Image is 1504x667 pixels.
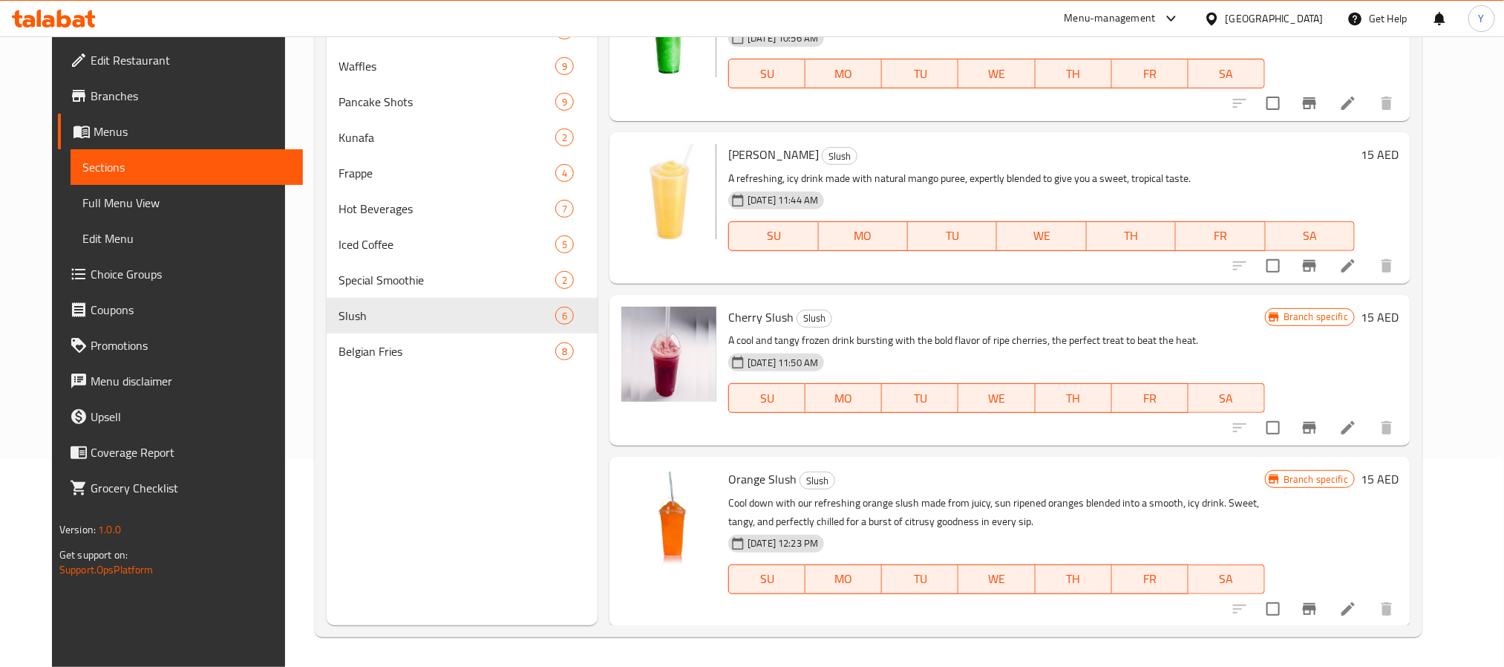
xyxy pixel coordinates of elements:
button: WE [958,383,1035,413]
span: TH [1042,568,1106,590]
button: delete [1369,410,1405,446]
a: Support.OpsPlatform [59,560,154,579]
a: Edit Restaurant [58,42,303,78]
a: Menus [58,114,303,149]
div: items [555,271,574,289]
span: FR [1118,63,1183,85]
div: Menu-management [1065,10,1156,27]
div: items [555,128,574,146]
a: Edit menu item [1339,94,1357,112]
span: Edit Restaurant [91,51,291,69]
button: Branch-specific-item [1292,248,1327,284]
span: 8 [556,345,573,359]
a: Edit menu item [1339,600,1357,618]
span: Choice Groups [91,265,291,283]
h6: 15 AED [1361,307,1399,328]
span: 5 [556,238,573,252]
button: TH [1036,59,1112,88]
span: [DATE] 11:44 AM [742,193,824,207]
span: Slush [797,310,831,327]
span: Iced Coffee [339,235,555,253]
span: WE [964,568,1029,590]
a: Menu disclaimer [58,363,303,399]
span: MO [825,225,902,247]
button: SU [728,383,805,413]
button: delete [1369,85,1405,121]
span: FR [1182,225,1259,247]
span: Promotions [91,336,291,354]
span: Branch specific [1278,472,1354,487]
img: Cherry Slush [621,307,716,402]
span: Version: [59,520,96,539]
button: TU [882,383,958,413]
span: Slush [339,307,555,325]
span: TU [888,388,952,409]
span: WE [964,388,1029,409]
button: WE [958,564,1035,594]
span: Select to update [1258,593,1289,625]
span: SA [1194,63,1259,85]
button: WE [958,59,1035,88]
span: Branches [91,87,291,105]
div: Iced Coffee5 [327,227,598,262]
div: [GEOGRAPHIC_DATA] [1226,10,1324,27]
span: 9 [556,95,573,109]
span: TU [888,568,952,590]
span: MO [811,388,876,409]
button: SU [728,564,805,594]
button: TU [882,59,958,88]
span: Full Menu View [82,194,291,212]
span: Menu disclaimer [91,372,291,390]
span: Branch specific [1278,310,1354,324]
span: [PERSON_NAME] [728,143,819,166]
button: FR [1112,59,1189,88]
span: FR [1118,388,1183,409]
div: Kunafa [339,128,555,146]
span: TH [1042,63,1106,85]
button: MO [805,59,882,88]
span: Menus [94,123,291,140]
p: A cool and tangy frozen drink bursting with the bold flavor of ripe cherries, the perfect treat t... [728,331,1265,350]
button: SU [728,221,818,251]
a: Coverage Report [58,435,303,470]
button: Branch-specific-item [1292,591,1327,627]
span: Frappe [339,164,555,182]
p: Cool down with our refreshing orange slush made from juicy, sun ripened oranges blended into a sm... [728,494,1265,531]
button: delete [1369,248,1405,284]
span: Get support on: [59,545,128,564]
button: SA [1189,564,1265,594]
span: SA [1272,225,1349,247]
div: items [555,164,574,182]
a: Edit menu item [1339,257,1357,275]
span: Slush [800,472,834,489]
span: Hot Beverages [339,200,555,218]
div: items [555,235,574,253]
span: Edit Menu [82,230,291,247]
span: WE [1003,225,1080,247]
div: Pancake Shots9 [327,84,598,120]
span: [DATE] 12:23 PM [742,536,824,550]
button: TU [882,564,958,594]
span: 2 [556,131,573,145]
div: Frappe4 [327,155,598,191]
a: Branches [58,78,303,114]
span: Select to update [1258,88,1289,119]
span: [DATE] 10:56 AM [742,31,824,45]
span: MO [811,63,876,85]
div: Waffles9 [327,48,598,84]
a: Upsell [58,399,303,435]
span: Cherry Slush [728,306,794,328]
button: FR [1112,383,1189,413]
span: SU [735,388,800,409]
div: Hot Beverages7 [327,191,598,227]
p: A refreshing, icy drink made with natural mango puree, expertly blended to give you a sweet, trop... [728,169,1355,188]
button: WE [997,221,1086,251]
img: Orange Slush [621,469,716,564]
span: TH [1042,388,1106,409]
button: TU [908,221,997,251]
div: items [555,57,574,75]
div: Slush6 [327,298,598,333]
span: Upsell [91,408,291,426]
